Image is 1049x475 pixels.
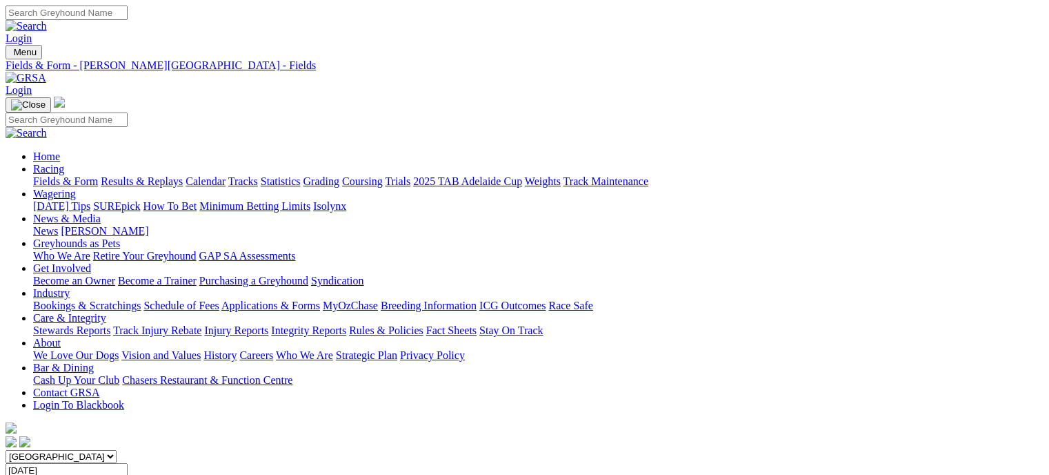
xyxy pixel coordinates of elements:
[336,349,397,361] a: Strategic Plan
[199,275,308,287] a: Purchasing a Greyhound
[6,84,32,96] a: Login
[6,59,1043,72] a: Fields & Form - [PERSON_NAME][GEOGRAPHIC_DATA] - Fields
[54,97,65,108] img: logo-grsa-white.png
[11,99,46,110] img: Close
[199,250,296,262] a: GAP SA Assessments
[143,300,219,311] a: Schedule of Fees
[313,200,346,212] a: Isolynx
[33,262,91,274] a: Get Involved
[61,225,148,237] a: [PERSON_NAME]
[33,300,1043,312] div: Industry
[6,45,42,59] button: Toggle navigation
[33,399,124,411] a: Login To Blackbook
[101,175,183,187] a: Results & Replays
[6,113,128,127] input: Search
[143,200,197,212] a: How To Bet
[349,324,423,336] a: Rules & Policies
[33,349,119,361] a: We Love Our Dogs
[33,287,70,299] a: Industry
[6,436,17,447] img: facebook.svg
[203,349,237,361] a: History
[228,175,258,187] a: Tracks
[342,175,383,187] a: Coursing
[33,250,90,262] a: Who We Are
[19,436,30,447] img: twitter.svg
[221,300,320,311] a: Applications & Forms
[479,300,546,311] a: ICG Outcomes
[33,163,64,175] a: Racing
[525,175,561,187] a: Weights
[6,32,32,44] a: Login
[93,250,197,262] a: Retire Your Greyhound
[33,175,98,187] a: Fields & Form
[6,97,51,113] button: Toggle navigation
[33,225,1043,237] div: News & Media
[199,200,310,212] a: Minimum Betting Limits
[33,387,99,398] a: Contact GRSA
[33,312,106,324] a: Care & Integrity
[33,300,141,311] a: Bookings & Scratchings
[381,300,477,311] a: Breeding Information
[276,349,333,361] a: Who We Are
[33,275,115,287] a: Become an Owner
[6,127,47,139] img: Search
[113,324,201,336] a: Track Injury Rebate
[33,275,1043,287] div: Get Involved
[33,362,94,374] a: Bar & Dining
[303,175,339,187] a: Grading
[118,275,197,287] a: Become a Trainer
[33,250,1043,262] div: Greyhounds as Pets
[14,47,37,57] span: Menu
[563,175,648,187] a: Track Maintenance
[33,225,58,237] a: News
[121,349,201,361] a: Vision and Values
[33,324,110,336] a: Stewards Reports
[33,374,1043,387] div: Bar & Dining
[413,175,522,187] a: 2025 TAB Adelaide Cup
[6,72,46,84] img: GRSA
[204,324,268,336] a: Injury Reports
[239,349,273,361] a: Careers
[33,237,120,249] a: Greyhounds as Pets
[33,151,60,162] a: Home
[479,324,543,336] a: Stay On Track
[33,200,1043,213] div: Wagering
[33,188,76,200] a: Wagering
[6,6,128,20] input: Search
[426,324,477,336] a: Fact Sheets
[33,175,1043,188] div: Racing
[271,324,346,336] a: Integrity Reports
[33,349,1043,362] div: About
[323,300,378,311] a: MyOzChase
[33,374,119,386] a: Cash Up Your Club
[6,423,17,434] img: logo-grsa-white.png
[385,175,410,187] a: Trials
[548,300,592,311] a: Race Safe
[33,337,61,349] a: About
[93,200,140,212] a: SUREpick
[122,374,292,386] a: Chasers Restaurant & Function Centre
[311,275,363,287] a: Syndication
[261,175,301,187] a: Statistics
[186,175,226,187] a: Calendar
[400,349,465,361] a: Privacy Policy
[33,200,90,212] a: [DATE] Tips
[33,324,1043,337] div: Care & Integrity
[33,213,101,224] a: News & Media
[6,20,47,32] img: Search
